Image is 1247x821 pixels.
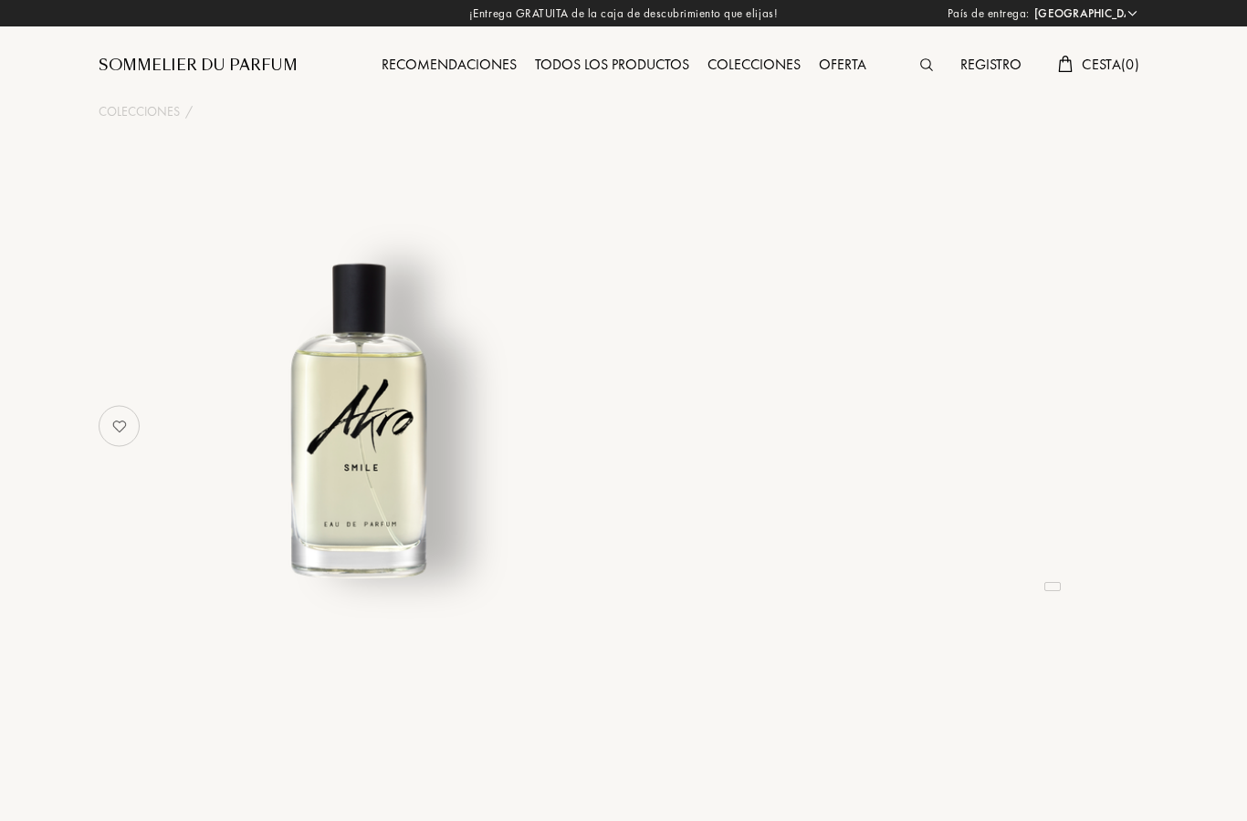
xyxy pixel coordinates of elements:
a: Sommelier du Parfum [99,55,298,77]
a: Oferta [810,55,875,74]
img: cart.svg [1058,56,1073,72]
div: Recomendaciones [372,54,526,78]
img: undefined undefined [175,232,546,602]
a: Recomendaciones [372,55,526,74]
a: Registro [951,55,1031,74]
div: / [185,102,193,121]
span: Cesta ( 0 ) [1082,55,1139,74]
div: Colecciones [698,54,810,78]
div: Todos los productos [526,54,698,78]
span: País de entrega: [948,5,1030,23]
div: Oferta [810,54,875,78]
div: Registro [951,54,1031,78]
img: no_like_p.png [101,408,138,444]
img: search_icn.svg [920,58,933,71]
a: Colecciones [99,102,180,121]
a: Colecciones [698,55,810,74]
a: Todos los productos [526,55,698,74]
